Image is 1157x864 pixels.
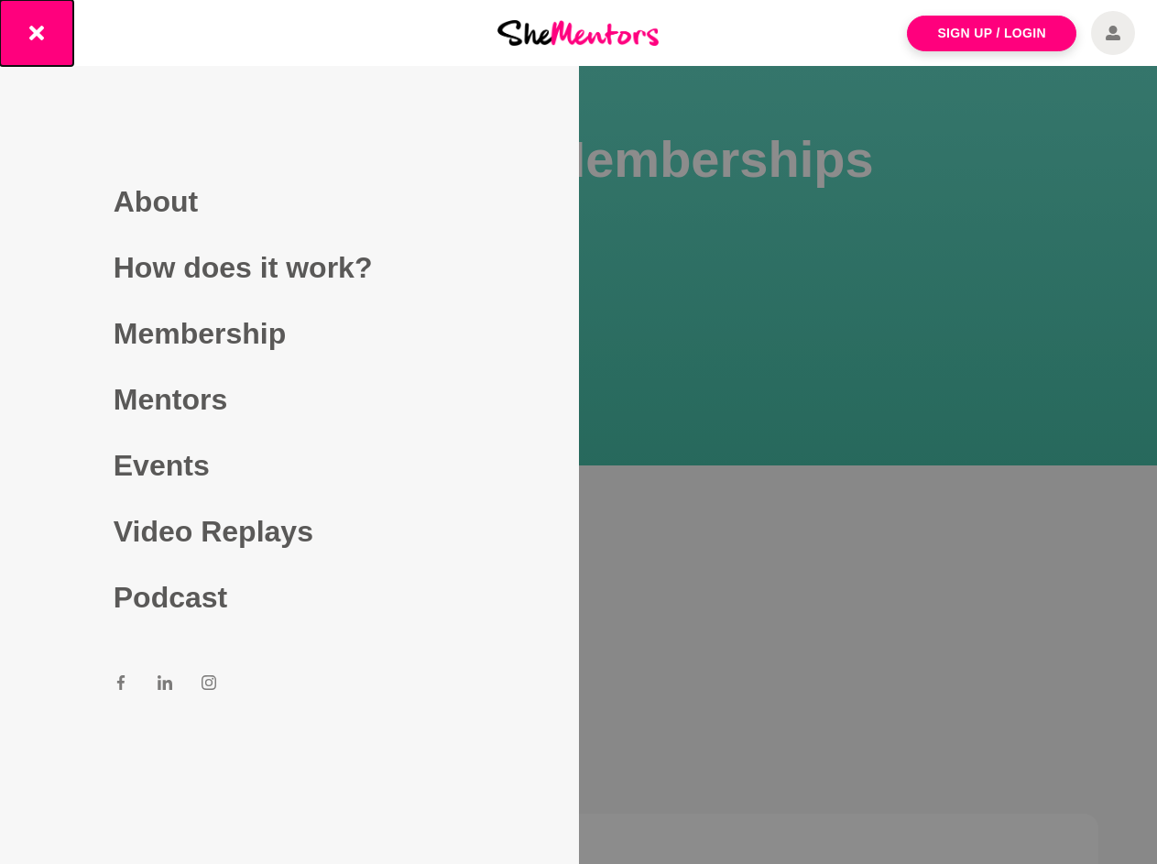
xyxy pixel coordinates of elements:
[114,169,465,235] a: About
[114,674,128,696] a: Facebook
[114,498,465,564] a: Video Replays
[907,16,1076,51] a: Sign Up / Login
[114,366,465,432] a: Mentors
[158,674,172,696] a: LinkedIn
[497,20,659,45] img: She Mentors Logo
[202,674,216,696] a: Instagram
[114,235,465,301] a: How does it work?
[114,564,465,630] a: Podcast
[114,432,465,498] a: Events
[114,301,465,366] a: Membership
